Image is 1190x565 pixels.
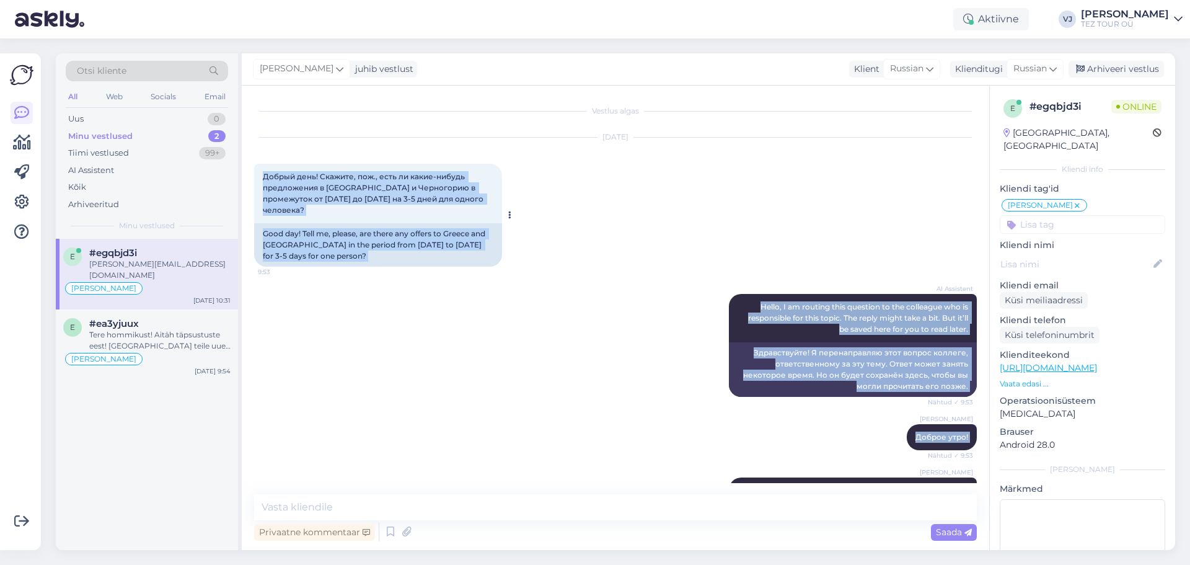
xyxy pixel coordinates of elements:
p: Kliendi tag'id [1000,182,1165,195]
p: Brauser [1000,425,1165,438]
span: Russian [1013,62,1047,76]
span: [PERSON_NAME] [1008,202,1073,209]
div: juhib vestlust [350,63,413,76]
p: Vaata edasi ... [1000,378,1165,389]
div: Kõik [68,181,86,194]
p: [MEDICAL_DATA] [1000,407,1165,420]
div: Kliendi info [1000,164,1165,175]
div: Web [104,89,125,105]
div: Küsi meiliaadressi [1000,292,1088,309]
span: Online [1111,100,1161,113]
div: Tere hommikust! Aitäh täpsustuste eest! [GEOGRAPHIC_DATA] teile uue hotelli valiku, mis on väikse... [89,329,231,352]
span: [PERSON_NAME] [71,355,136,363]
span: [PERSON_NAME] [71,285,136,292]
div: Aktiivne [953,8,1029,30]
span: e [1010,104,1015,113]
div: [PERSON_NAME][EMAIL_ADDRESS][DOMAIN_NAME] [89,259,231,281]
span: Nähtud ✓ 9:53 [927,451,973,460]
div: Minu vestlused [68,130,133,143]
span: AI Assistent [927,284,973,293]
span: [PERSON_NAME] [260,62,333,76]
span: Добрый день! Скажите, пож., есть ли какие-нибудь предложения в [GEOGRAPHIC_DATA] и Черногорию в п... [263,172,485,215]
div: [DATE] 9:54 [195,367,231,376]
div: # egqbjd3i [1029,99,1111,114]
div: Privaatne kommentaar [254,524,375,541]
div: Tiimi vestlused [68,147,129,159]
div: Klient [849,63,879,76]
span: e [70,323,75,332]
span: #ea3yjuux [89,318,139,329]
div: TEZ TOUR OÜ [1081,19,1169,29]
input: Lisa nimi [1000,257,1151,271]
a: [PERSON_NAME]TEZ TOUR OÜ [1081,9,1183,29]
span: [PERSON_NAME] [920,468,973,477]
span: e [70,252,75,261]
div: Email [202,89,228,105]
span: Nähtud ✓ 9:53 [927,398,973,407]
span: Otsi kliente [77,65,126,78]
p: Kliendi nimi [1000,239,1165,252]
div: 99+ [199,147,226,159]
div: Vestlus algas [254,105,977,117]
span: Доброе утро! [915,432,968,442]
div: Здравствуйте! Я перенаправляю этот вопрос коллеге, ответственному за эту тему. Ответ может занять... [729,342,977,397]
span: 9:53 [258,267,304,277]
span: Hello, I am routing this question to the colleague who is responsible for this topic. The reply m... [748,302,970,334]
div: Good day! Tell me, please, are there any offers to Greece and [GEOGRAPHIC_DATA] in the period fro... [254,223,502,267]
a: [URL][DOMAIN_NAME] [1000,362,1097,373]
div: [GEOGRAPHIC_DATA], [GEOGRAPHIC_DATA] [1003,127,1153,153]
div: Klienditugi [950,63,1003,76]
div: Arhiveeri vestlus [1069,61,1164,78]
span: Saada [936,527,972,538]
span: Minu vestlused [119,220,175,231]
div: All [66,89,80,105]
span: Russian [890,62,923,76]
div: [PERSON_NAME] [1081,9,1169,19]
span: [PERSON_NAME] [920,414,973,424]
p: Klienditeekond [1000,349,1165,362]
div: Arhiveeritud [68,198,119,211]
div: Küsi telefoninumbrit [1000,327,1100,344]
div: VJ [1059,11,1076,28]
span: #egqbjd3i [89,247,137,259]
img: Askly Logo [10,63,33,87]
div: [PERSON_NAME] [1000,464,1165,475]
p: Kliendi telefon [1000,314,1165,327]
div: [DATE] [254,131,977,143]
p: Kliendi email [1000,279,1165,292]
div: AI Assistent [68,164,114,177]
input: Lisa tag [1000,215,1165,234]
div: Socials [148,89,178,105]
p: Android 28.0 [1000,438,1165,452]
p: Märkmed [1000,483,1165,496]
div: 0 [208,113,226,125]
div: [DATE] 10:31 [193,296,231,305]
div: Uus [68,113,84,125]
p: Operatsioonisüsteem [1000,394,1165,407]
div: 2 [208,130,226,143]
